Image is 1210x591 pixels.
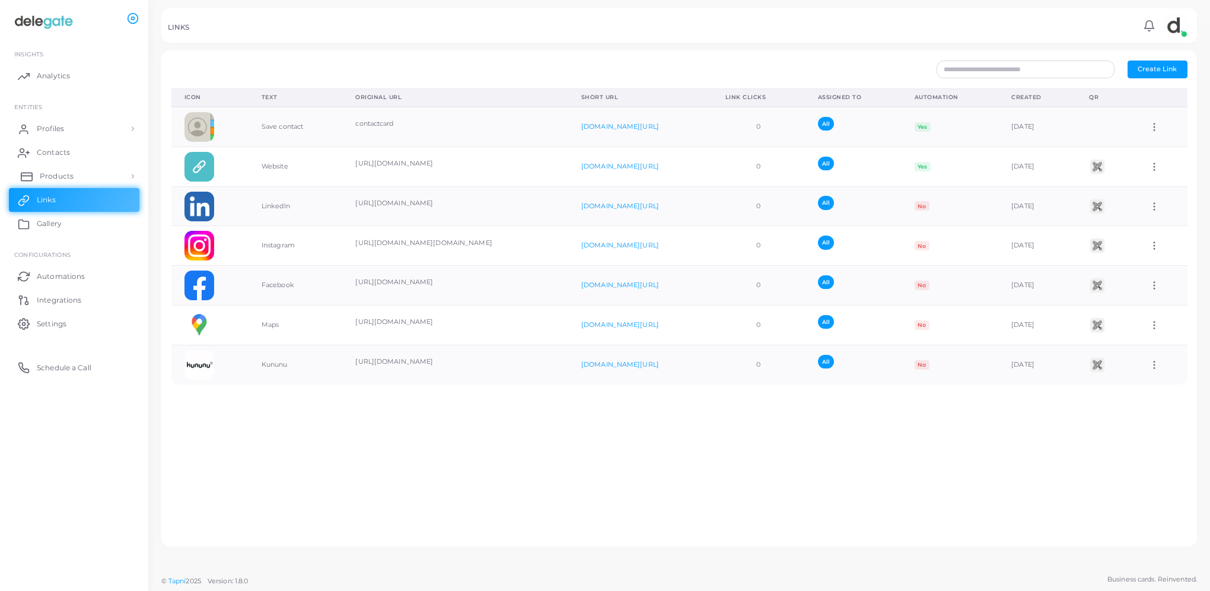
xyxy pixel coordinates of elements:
[818,196,834,209] span: All
[1088,356,1106,374] img: qr2.png
[249,147,343,186] td: Website
[712,345,805,384] td: 0
[37,71,70,81] span: Analytics
[9,288,139,312] a: Integrations
[37,271,85,282] span: Automations
[184,152,214,182] img: GMS2I3u2tYqWSxN16501PFKvNtu0LZzz-1759841796806.png
[9,64,139,88] a: Analytics
[581,360,659,368] a: [DOMAIN_NAME][URL]
[37,195,56,205] span: Links
[915,93,986,101] div: Automation
[37,319,66,329] span: Settings
[998,345,1076,384] td: [DATE]
[9,164,139,188] a: Products
[9,141,139,164] a: Contacts
[1088,277,1106,294] img: qr2.png
[818,157,834,170] span: All
[915,122,931,132] span: Yes
[161,576,248,586] span: ©
[184,192,214,221] img: linkedin.png
[1136,88,1187,107] th: Action
[355,119,555,129] p: contactcard
[1089,93,1123,101] div: QR
[818,117,834,131] span: All
[9,355,139,379] a: Schedule a Call
[998,226,1076,266] td: [DATE]
[208,577,249,585] span: Version: 1.8.0
[14,103,42,110] span: ENTITIES
[915,162,931,171] span: Yes
[915,320,929,330] span: No
[249,107,343,147] td: Save contact
[1011,93,1063,101] div: Created
[355,357,555,367] p: [URL][DOMAIN_NAME]
[998,266,1076,306] td: [DATE]
[184,350,214,380] img: kununu.png
[249,345,343,384] td: Kununu
[262,93,330,101] div: Text
[998,186,1076,226] td: [DATE]
[184,231,214,260] img: instagram.png
[581,93,699,101] div: Short URL
[712,226,805,266] td: 0
[915,281,929,290] span: No
[725,93,792,101] div: Link Clicks
[355,93,555,101] div: Original URL
[712,107,805,147] td: 0
[581,241,659,249] a: [DOMAIN_NAME][URL]
[712,306,805,345] td: 0
[1107,574,1197,584] span: Business cards. Reinvented.
[581,162,659,170] a: [DOMAIN_NAME][URL]
[998,147,1076,186] td: [DATE]
[581,320,659,329] a: [DOMAIN_NAME][URL]
[40,171,74,182] span: Products
[184,271,214,300] img: facebook.png
[818,236,834,249] span: All
[355,277,555,287] p: [URL][DOMAIN_NAME]
[37,123,64,134] span: Profiles
[14,251,71,258] span: Configurations
[9,312,139,335] a: Settings
[14,50,43,58] span: INSIGHTS
[355,317,555,327] p: [URL][DOMAIN_NAME]
[1138,65,1177,73] span: Create Link
[1160,14,1190,37] a: avatar
[1088,158,1106,176] img: qr2.png
[355,158,555,169] p: [URL][DOMAIN_NAME]
[184,112,214,142] img: contactcard.png
[9,117,139,141] a: Profiles
[9,188,139,212] a: Links
[998,306,1076,345] td: [DATE]
[11,11,77,33] img: logo
[168,577,186,585] a: Tapni
[37,147,70,158] span: Contacts
[581,281,659,289] a: [DOMAIN_NAME][URL]
[355,238,555,248] p: [URL][DOMAIN_NAME][DOMAIN_NAME]
[9,212,139,236] a: Gallery
[9,264,139,288] a: Automations
[37,363,91,373] span: Schedule a Call
[37,218,62,229] span: Gallery
[915,360,929,370] span: No
[818,93,889,101] div: Assigned To
[249,226,343,266] td: Instagram
[249,186,343,226] td: LinkedIn
[186,576,200,586] span: 2025
[37,295,81,306] span: Integrations
[249,266,343,306] td: Facebook
[998,107,1076,147] td: [DATE]
[712,147,805,186] td: 0
[915,201,929,211] span: No
[1128,61,1187,78] button: Create Link
[1088,316,1106,334] img: qr2.png
[184,93,235,101] div: Icon
[1088,198,1106,215] img: qr2.png
[818,275,834,289] span: All
[818,355,834,368] span: All
[915,241,929,250] span: No
[184,310,214,340] img: googlemaps.png
[712,266,805,306] td: 0
[818,315,834,329] span: All
[581,122,659,131] a: [DOMAIN_NAME][URL]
